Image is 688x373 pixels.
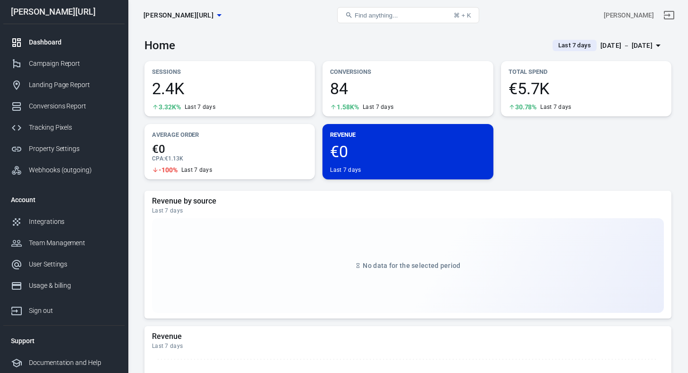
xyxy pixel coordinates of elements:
div: Usage & billing [29,281,117,291]
span: 84 [330,80,485,97]
div: [DATE] － [DATE] [600,40,652,52]
p: Conversions [330,67,485,77]
div: Last 7 days [540,103,571,111]
p: Revenue [330,130,485,140]
a: Campaign Report [3,53,125,74]
p: Total Spend [509,67,664,77]
span: €5.7K [509,80,664,97]
span: CPA : [152,155,165,162]
div: Sign out [29,306,117,316]
button: Find anything...⌘ + K [337,7,479,23]
div: Account id: Zo3YXUXY [604,10,654,20]
div: Last 7 days [330,166,361,174]
span: 2.4K [152,80,307,97]
div: User Settings [29,259,117,269]
button: Last 7 days[DATE] － [DATE] [545,38,671,53]
a: Dashboard [3,32,125,53]
p: Sessions [152,67,307,77]
span: 1.58K% [337,104,359,110]
a: Webhooks (outgoing) [3,160,125,181]
div: Conversions Report [29,101,117,111]
div: Tracking Pixels [29,123,117,133]
a: Team Management [3,232,125,254]
div: Integrations [29,217,117,227]
div: Property Settings [29,144,117,154]
span: Last 7 days [554,41,595,50]
div: Last 7 days [363,103,393,111]
a: Integrations [3,211,125,232]
div: Documentation and Help [29,358,117,368]
a: Sign out [658,4,680,27]
a: Landing Page Report [3,74,125,96]
a: Tracking Pixels [3,117,125,138]
div: Landing Page Report [29,80,117,90]
span: €0 [330,143,485,160]
span: 30.78% [515,104,537,110]
span: €1.13K [165,155,183,162]
div: Webhooks (outgoing) [29,165,117,175]
a: Sign out [3,296,125,321]
li: Support [3,329,125,352]
p: Average Order [152,130,307,140]
a: User Settings [3,254,125,275]
a: Usage & billing [3,275,125,296]
span: Find anything... [355,12,398,19]
button: [PERSON_NAME][URL] [140,7,225,24]
div: Last 7 days [152,207,664,214]
h5: Revenue [152,332,664,341]
li: Account [3,188,125,211]
span: glorya.ai [143,9,214,21]
span: €0 [152,143,307,155]
h5: Revenue by source [152,196,664,206]
h3: Home [144,39,175,52]
span: No data for the selected period [363,262,460,269]
a: Conversions Report [3,96,125,117]
div: Dashboard [29,37,117,47]
span: 3.32K% [159,104,181,110]
div: Last 7 days [185,103,215,111]
span: -100% [159,167,178,173]
div: Last 7 days [181,166,212,174]
div: Campaign Report [29,59,117,69]
div: Last 7 days [152,342,664,350]
div: ⌘ + K [454,12,471,19]
div: [PERSON_NAME][URL] [3,8,125,16]
div: Team Management [29,238,117,248]
a: Property Settings [3,138,125,160]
